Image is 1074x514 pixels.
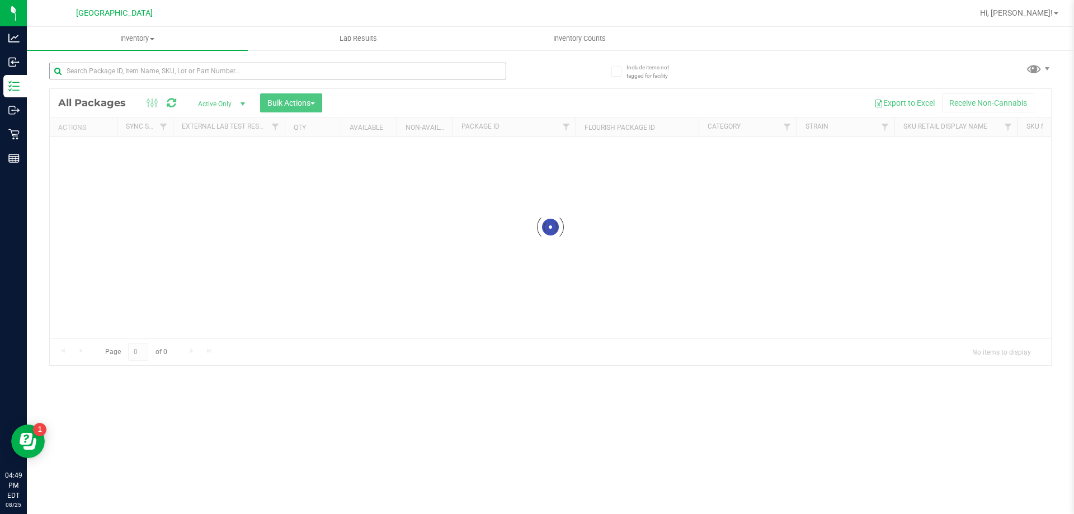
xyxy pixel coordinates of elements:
[8,81,20,92] inline-svg: Inventory
[27,27,248,50] a: Inventory
[324,34,392,44] span: Lab Results
[5,470,22,501] p: 04:49 PM EDT
[248,27,469,50] a: Lab Results
[469,27,690,50] a: Inventory Counts
[11,425,45,458] iframe: Resource center
[8,153,20,164] inline-svg: Reports
[8,129,20,140] inline-svg: Retail
[980,8,1053,17] span: Hi, [PERSON_NAME]!
[8,56,20,68] inline-svg: Inbound
[49,63,506,79] input: Search Package ID, Item Name, SKU, Lot or Part Number...
[8,105,20,116] inline-svg: Outbound
[538,34,621,44] span: Inventory Counts
[626,63,682,80] span: Include items not tagged for facility
[5,501,22,509] p: 08/25
[33,423,46,436] iframe: Resource center unread badge
[8,32,20,44] inline-svg: Analytics
[76,8,153,18] span: [GEOGRAPHIC_DATA]
[27,34,248,44] span: Inventory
